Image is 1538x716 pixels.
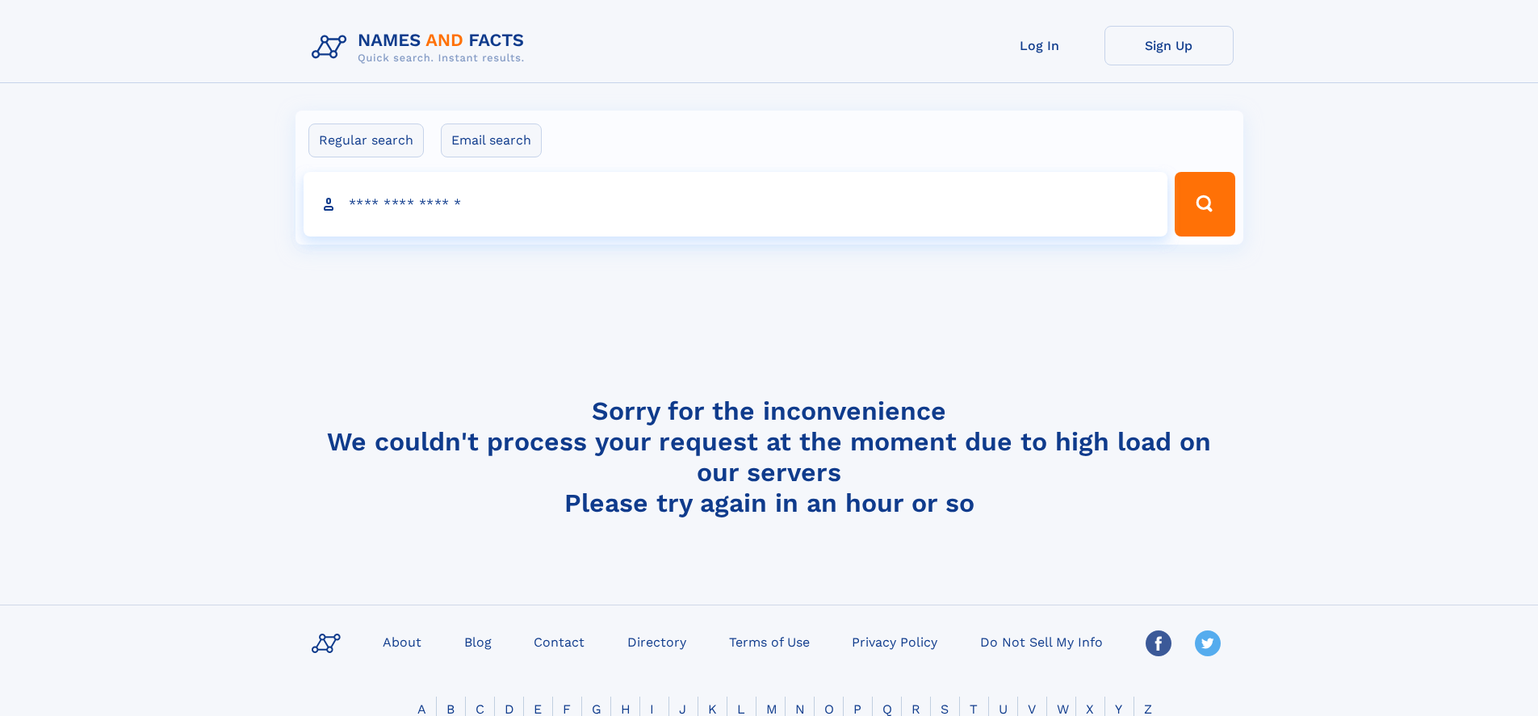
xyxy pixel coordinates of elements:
img: Logo Names and Facts [305,26,538,69]
a: Terms of Use [723,630,816,653]
a: About [376,630,428,653]
a: Directory [621,630,693,653]
a: Privacy Policy [845,630,944,653]
label: Email search [441,124,542,157]
img: Twitter [1195,630,1221,656]
h4: Sorry for the inconvenience We couldn't process your request at the moment due to high load on ou... [305,396,1234,518]
a: Contact [527,630,591,653]
img: Facebook [1146,630,1171,656]
label: Regular search [308,124,424,157]
a: Log In [975,26,1104,65]
a: Blog [458,630,498,653]
button: Search Button [1175,172,1234,237]
a: Do Not Sell My Info [974,630,1109,653]
a: Sign Up [1104,26,1234,65]
input: search input [304,172,1168,237]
